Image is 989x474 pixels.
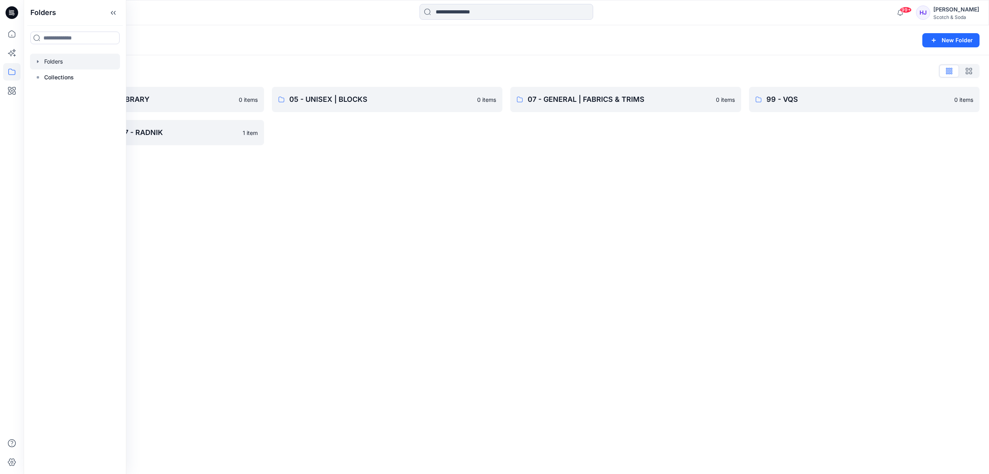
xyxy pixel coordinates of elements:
p: Spring - Summer 2027 - RADNIK [51,127,238,138]
p: 0 items [239,96,258,104]
span: 99+ [900,7,912,13]
div: [PERSON_NAME] [933,5,979,14]
p: 0 items [716,96,735,104]
p: 0 items [954,96,973,104]
a: 01 - MENS | BLOCK LIBRARY0 items [33,87,264,112]
a: 99 - VQS0 items [749,87,980,112]
a: 07 - GENERAL | FABRICS & TRIMS0 items [510,87,741,112]
p: 1 item [243,129,258,137]
div: HJ [916,6,930,20]
p: 0 items [477,96,496,104]
p: Collections [44,73,74,82]
a: Spring - Summer 2027 - RADNIK1 item [33,120,264,145]
div: Scotch & Soda [933,14,979,20]
p: 99 - VQS [766,94,950,105]
p: 07 - GENERAL | FABRICS & TRIMS [528,94,711,105]
a: 05 - UNISEX | BLOCKS0 items [272,87,503,112]
p: 05 - UNISEX | BLOCKS [289,94,473,105]
p: 01 - MENS | BLOCK LIBRARY [51,94,234,105]
button: New Folder [922,33,980,47]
